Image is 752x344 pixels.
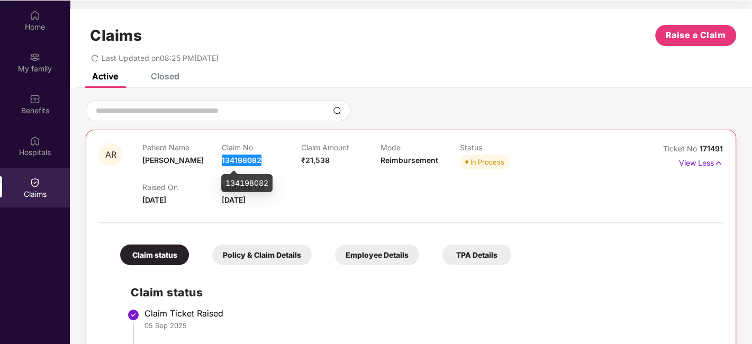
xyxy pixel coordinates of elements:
[655,25,736,46] button: Raise a Claim
[212,245,312,265] div: Policy & Claim Details
[142,143,222,152] p: Patient Name
[301,143,380,152] p: Claim Amount
[30,10,40,21] img: svg+xml;base64,PHN2ZyBpZD0iSG9tZSIgeG1sbnM9Imh0dHA6Ly93d3cudzMub3JnLzIwMDAvc3ZnIiB3aWR0aD0iMjAiIG...
[301,156,330,165] span: ₹21,538
[30,52,40,62] img: svg+xml;base64,PHN2ZyB3aWR0aD0iMjAiIGhlaWdodD0iMjAiIHZpZXdCb3g9IjAgMCAyMCAyMCIgZmlsbD0ibm9uZSIgeG...
[380,156,438,165] span: Reimbursement
[144,308,712,319] div: Claim Ticket Raised
[142,156,204,165] span: [PERSON_NAME]
[470,157,504,167] div: In Process
[102,53,219,62] span: Last Updated on 08:25 PM[DATE]
[700,144,723,153] span: 171491
[120,245,189,265] div: Claim status
[30,94,40,104] img: svg+xml;base64,PHN2ZyBpZD0iQmVuZWZpdHMiIHhtbG5zPSJodHRwOi8vd3d3LnczLm9yZy8yMDAwL3N2ZyIgd2lkdGg9Ij...
[222,195,246,204] span: [DATE]
[127,309,140,321] img: svg+xml;base64,PHN2ZyBpZD0iU3RlcC1Eb25lLTMyeDMyIiB4bWxucz0iaHR0cDovL3d3dy53My5vcmcvMjAwMC9zdmciIH...
[666,29,726,42] span: Raise a Claim
[105,150,116,159] span: AR
[222,183,301,192] p: Updated On
[663,144,700,153] span: Ticket No
[380,143,460,152] p: Mode
[679,155,723,169] p: View Less
[144,321,712,330] div: 05 Sep 2025
[335,245,419,265] div: Employee Details
[30,177,40,188] img: svg+xml;base64,PHN2ZyBpZD0iQ2xhaW0iIHhtbG5zPSJodHRwOi8vd3d3LnczLm9yZy8yMDAwL3N2ZyIgd2lkdGg9IjIwIi...
[222,143,301,152] p: Claim No
[142,183,222,192] p: Raised On
[460,143,539,152] p: Status
[142,195,166,204] span: [DATE]
[91,53,98,62] span: redo
[442,245,511,265] div: TPA Details
[151,71,179,82] div: Closed
[90,26,142,44] h1: Claims
[333,106,341,115] img: svg+xml;base64,PHN2ZyBpZD0iU2VhcmNoLTMyeDMyIiB4bWxucz0iaHR0cDovL3d3dy53My5vcmcvMjAwMC9zdmciIHdpZH...
[92,71,118,82] div: Active
[131,284,712,301] h2: Claim status
[222,156,261,165] span: 134198082
[30,135,40,146] img: svg+xml;base64,PHN2ZyBpZD0iSG9zcGl0YWxzIiB4bWxucz0iaHR0cDovL3d3dy53My5vcmcvMjAwMC9zdmciIHdpZHRoPS...
[714,157,723,169] img: svg+xml;base64,PHN2ZyB4bWxucz0iaHR0cDovL3d3dy53My5vcmcvMjAwMC9zdmciIHdpZHRoPSIxNyIgaGVpZ2h0PSIxNy...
